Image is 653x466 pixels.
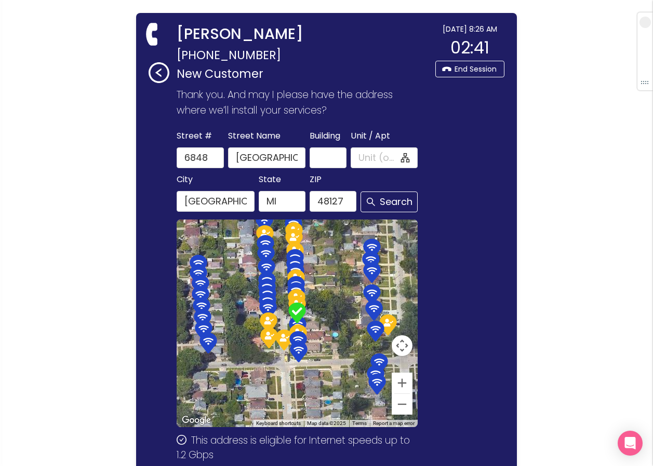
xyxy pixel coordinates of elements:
[177,147,223,168] input: 6848
[310,129,340,143] span: Building
[177,23,303,45] strong: [PERSON_NAME]
[256,420,301,427] button: Keyboard shortcuts
[177,45,281,65] span: [PHONE_NUMBER]
[358,150,399,165] input: Unit (optional)
[179,414,214,427] img: Google
[392,373,412,393] button: Zoom in
[307,420,346,426] span: Map data ©2025
[177,129,212,143] span: Street #
[361,191,418,212] button: Search
[435,35,504,61] div: 02:41
[310,191,356,212] input: 48127
[351,129,390,143] span: Unit / Apt
[352,420,367,426] a: Terms (opens in new tab)
[177,172,193,187] span: City
[177,433,409,462] span: This address is eligible for Internet speeds up to 1.2 Gbps
[177,191,254,212] input: Dearborn Heights
[179,414,214,427] a: Open this area in Google Maps (opens a new window)
[435,23,504,35] div: [DATE] 8:26 AM
[177,87,422,118] p: Thank you. And may I please have the address where we’ll install your services?
[259,191,305,212] input: MI
[228,147,305,168] input: N Lafayette St
[392,394,412,415] button: Zoom out
[401,153,410,162] span: apartment
[373,420,415,426] a: Report a map error
[310,172,322,187] span: ZIP
[259,172,281,187] span: State
[177,65,430,83] p: New Customer
[177,435,186,445] span: check-circle
[142,23,164,45] span: phone
[228,129,281,143] span: Street Name
[392,335,412,356] button: Map camera controls
[618,431,643,456] div: Open Intercom Messenger
[435,61,504,77] button: End Session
